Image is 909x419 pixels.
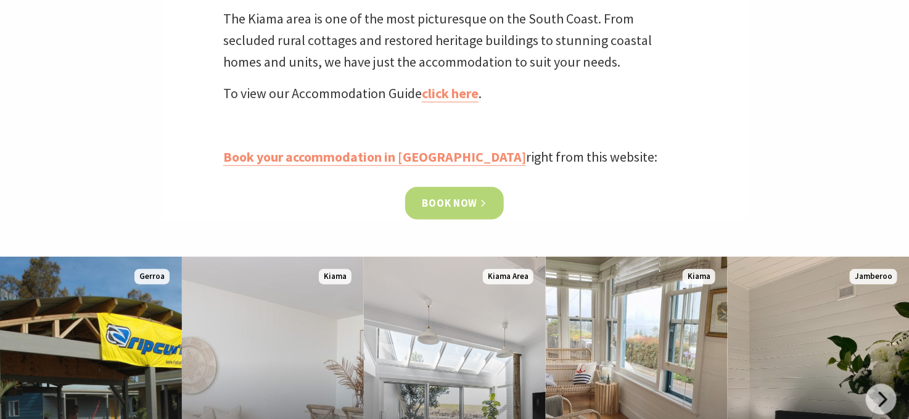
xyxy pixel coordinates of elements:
a: Book now [405,187,504,220]
span: Gerroa [134,269,170,284]
p: right from this website: [223,146,686,168]
span: Kiama [683,269,715,284]
p: To view our Accommodation Guide . [223,83,686,104]
a: Book your accommodation in [GEOGRAPHIC_DATA] [223,148,526,166]
span: Kiama Area [483,269,533,284]
span: Kiama [319,269,352,284]
a: click here [422,85,479,102]
p: The Kiama area is one of the most picturesque on the South Coast. From secluded rural cottages an... [223,8,686,73]
span: Jamberoo [850,269,897,284]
